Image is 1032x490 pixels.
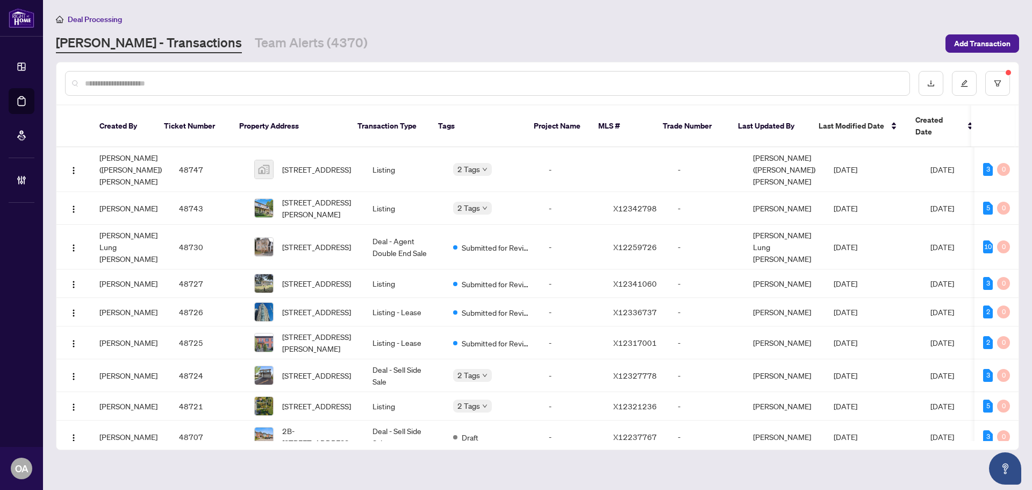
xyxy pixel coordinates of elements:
td: 48727 [170,269,246,298]
button: Logo [65,161,82,178]
button: Add Transaction [945,34,1019,53]
td: Listing [364,192,445,225]
td: 48725 [170,326,246,359]
td: Listing - Lease [364,298,445,326]
span: X12321236 [613,401,657,411]
img: Logo [69,434,78,442]
span: [DATE] [834,338,857,347]
td: [PERSON_NAME] [744,298,825,326]
div: 2 [983,306,993,318]
div: 3 [983,163,993,176]
span: [DATE] [930,165,954,174]
td: - [540,225,605,269]
div: 10 [983,240,993,253]
td: - [669,225,744,269]
td: - [669,298,744,326]
td: - [540,326,605,359]
td: - [540,298,605,326]
span: Submitted for Review [462,307,532,318]
span: [STREET_ADDRESS] [282,164,351,175]
td: - [540,147,605,192]
th: Transaction Type [349,105,429,147]
th: Last Updated By [729,105,810,147]
td: [PERSON_NAME] [744,392,825,421]
th: Property Address [231,105,349,147]
td: 48747 [170,147,246,192]
th: Tags [429,105,525,147]
td: - [540,392,605,421]
span: [DATE] [930,242,954,252]
div: 0 [997,240,1010,253]
span: 2B-[STREET_ADDRESS][PERSON_NAME][PERSON_NAME] [282,425,355,449]
div: 2 [983,336,993,349]
td: 48707 [170,421,246,453]
span: [STREET_ADDRESS][PERSON_NAME] [282,331,355,354]
td: - [669,392,744,421]
th: Ticket Number [155,105,231,147]
span: X12336737 [613,307,657,317]
th: Last Modified Date [810,105,907,147]
td: Listing [364,147,445,192]
button: Logo [65,275,82,292]
span: Submitted for Review [462,278,532,290]
span: Last Modified Date [819,120,884,132]
td: - [540,359,605,392]
img: Logo [69,309,78,317]
div: 5 [983,202,993,215]
div: 0 [997,336,1010,349]
span: [STREET_ADDRESS] [282,278,351,289]
span: [PERSON_NAME] ([PERSON_NAME]) [PERSON_NAME] [99,153,162,186]
span: 2 Tags [457,369,480,381]
td: [PERSON_NAME] [744,269,825,298]
span: X12327778 [613,371,657,380]
button: filter [985,71,1010,96]
td: - [540,421,605,453]
span: download [927,80,935,87]
span: [DATE] [930,401,954,411]
img: thumbnail-img [255,428,273,446]
button: Logo [65,367,82,384]
td: [PERSON_NAME] [744,326,825,359]
span: [STREET_ADDRESS] [282,241,351,253]
span: [STREET_ADDRESS] [282,370,351,381]
span: Add Transaction [954,35,1010,52]
span: [PERSON_NAME] Lung [PERSON_NAME] [99,230,157,264]
a: [PERSON_NAME] - Transactions [56,34,242,53]
td: - [669,192,744,225]
a: Team Alerts (4370) [255,34,368,53]
button: Logo [65,334,82,351]
button: edit [952,71,977,96]
button: Logo [65,397,82,415]
td: - [669,147,744,192]
td: - [669,326,744,359]
img: Logo [69,205,78,214]
img: logo [9,8,34,28]
td: 48724 [170,359,246,392]
span: [DATE] [834,432,857,442]
span: home [56,16,63,23]
img: Logo [69,372,78,381]
th: MLS # [590,105,654,147]
span: [DATE] [834,242,857,252]
img: thumbnail-img [255,397,273,415]
span: [DATE] [930,203,954,213]
img: Logo [69,339,78,348]
span: [PERSON_NAME] [99,307,157,317]
span: Deal Processing [68,15,122,24]
td: - [669,359,744,392]
div: 5 [983,400,993,413]
td: Deal - Sell Side Sale [364,359,445,392]
span: [DATE] [930,279,954,288]
span: [DATE] [834,371,857,380]
td: - [669,421,744,453]
td: [PERSON_NAME] [744,359,825,392]
span: [PERSON_NAME] [99,371,157,380]
button: download [919,71,943,96]
span: [PERSON_NAME] [99,432,157,442]
span: [PERSON_NAME] [99,279,157,288]
span: filter [994,80,1001,87]
button: Logo [65,303,82,321]
span: [DATE] [930,432,954,442]
th: Created Date [907,105,982,147]
td: [PERSON_NAME] ([PERSON_NAME]) [PERSON_NAME] [744,147,825,192]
